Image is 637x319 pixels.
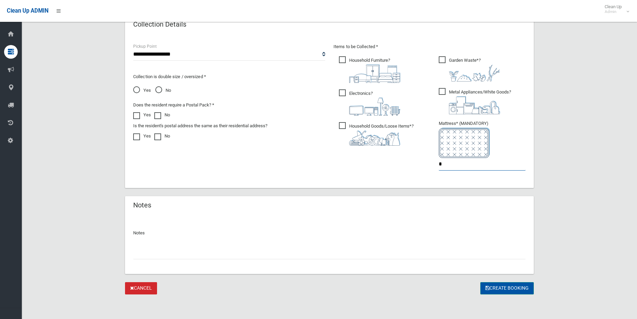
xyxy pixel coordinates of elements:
[133,111,151,119] label: Yes
[449,89,511,114] i: ?
[349,124,414,146] i: ?
[7,8,48,14] span: Clean Up ADMIN
[349,58,400,83] i: ?
[339,56,400,83] span: Household Furniture
[133,132,151,140] label: Yes
[333,43,526,51] p: Items to be Collected *
[449,64,500,82] img: 4fd8a5c772b2c999c83690221e5242e0.png
[125,18,195,31] header: Collection Details
[133,229,526,237] p: Notes
[449,96,500,114] img: 36c1b0289cb1767239cdd3de9e694f19.png
[339,89,400,116] span: Electronics
[133,73,325,81] p: Collection is double size / oversized *
[349,130,400,146] img: b13cc3517677393f34c0a387616ef184.png
[605,9,622,14] small: Admin
[125,199,159,212] header: Notes
[349,64,400,83] img: aa9efdbe659d29b613fca23ba79d85cb.png
[449,58,500,82] i: ?
[480,282,534,295] button: Create Booking
[154,111,170,119] label: No
[439,56,500,82] span: Garden Waste*
[439,128,490,158] img: e7408bece873d2c1783593a074e5cb2f.png
[155,86,171,95] span: No
[133,86,151,95] span: Yes
[339,122,414,146] span: Household Goods/Loose Items*
[439,121,526,158] span: Mattress* (MANDATORY)
[349,91,400,116] i: ?
[601,4,628,14] span: Clean Up
[133,122,267,130] label: Is the resident's postal address the same as their residential address?
[125,282,157,295] a: Cancel
[349,98,400,116] img: 394712a680b73dbc3d2a6a3a7ffe5a07.png
[439,88,511,114] span: Metal Appliances/White Goods
[133,101,214,109] label: Does the resident require a Postal Pack? *
[154,132,170,140] label: No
